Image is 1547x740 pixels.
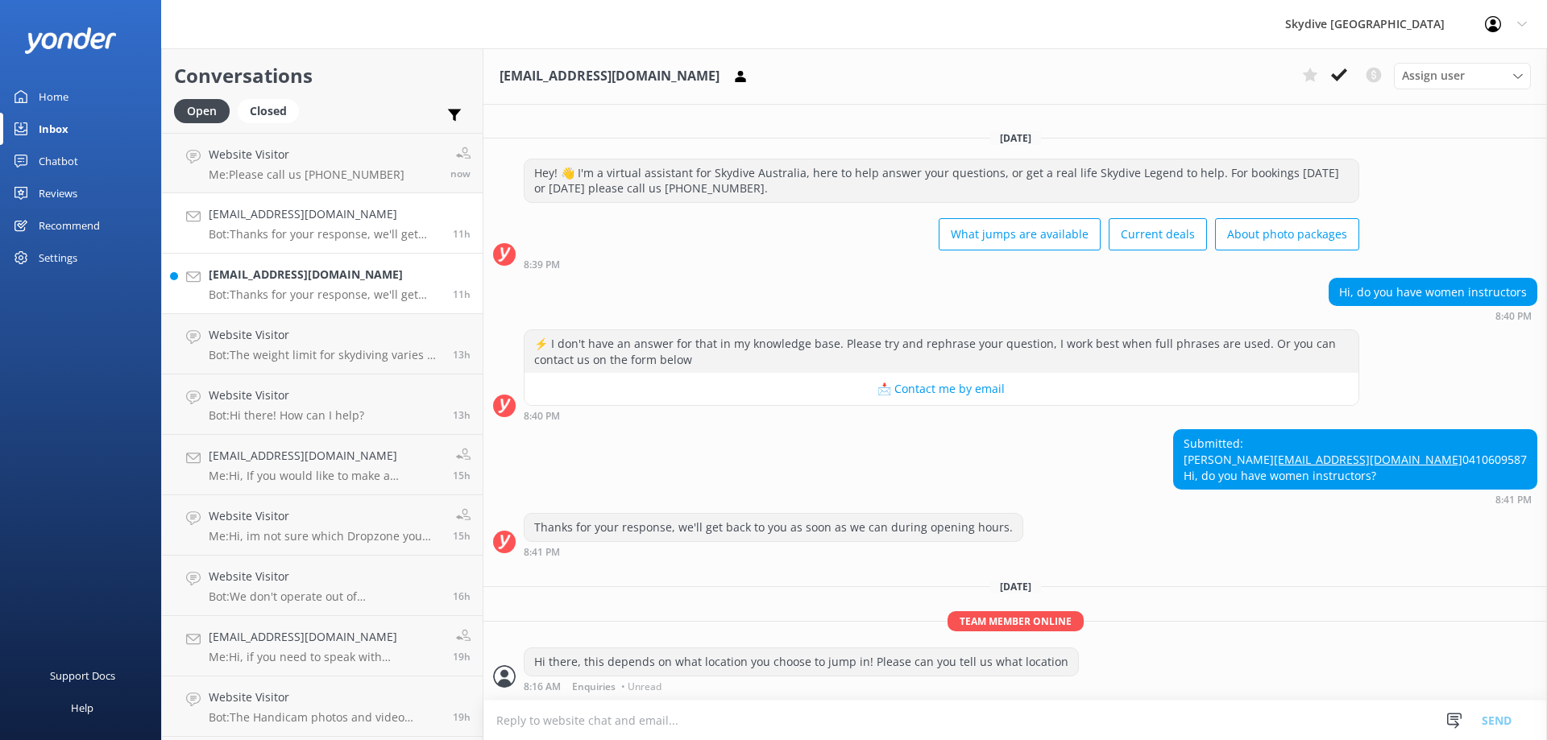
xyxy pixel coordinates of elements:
[174,99,230,123] div: Open
[1495,312,1532,321] strong: 8:40 PM
[1174,430,1537,489] div: Submitted: [PERSON_NAME] 0410609587 Hi, do you have women instructors?
[162,314,483,374] a: Website VisitorBot:The weight limit for skydiving varies by drop zone and day, but generally, the...
[39,81,68,113] div: Home
[209,710,441,725] p: Bot: The Handicam photos and video package costs $179 per person. If you prefer just the Handicam...
[1495,495,1532,505] strong: 8:41 PM
[524,260,560,270] strong: 8:39 PM
[572,682,616,692] span: Enquiries
[453,529,471,543] span: Sep 20 2025 04:19pm (UTC +10:00) Australia/Brisbane
[453,710,471,724] span: Sep 20 2025 12:50pm (UTC +10:00) Australia/Brisbane
[174,60,471,91] h2: Conversations
[525,159,1358,202] div: Hey! 👋 I'm a virtual assistant for Skydive Australia, here to help answer your questions, or get ...
[990,131,1041,145] span: [DATE]
[524,546,1023,557] div: Sep 20 2025 08:41pm (UTC +10:00) Australia/Brisbane
[621,682,662,692] span: • Unread
[525,514,1022,541] div: Thanks for your response, we'll get back to you as soon as we can during opening hours.
[39,113,68,145] div: Inbox
[1173,494,1537,505] div: Sep 20 2025 08:41pm (UTC +10:00) Australia/Brisbane
[162,435,483,495] a: [EMAIL_ADDRESS][DOMAIN_NAME]Me:Hi, If you would like to make a reservaation then please call [PHO...
[524,682,561,692] strong: 8:16 AM
[525,330,1358,373] div: ⚡ I don't have an answer for that in my knowledge base. Please try and rephrase your question, I ...
[524,410,1359,421] div: Sep 20 2025 08:40pm (UTC +10:00) Australia/Brisbane
[209,408,364,423] p: Bot: Hi there! How can I help?
[525,373,1358,405] button: 📩 Contact me by email
[162,495,483,556] a: Website VisitorMe:Hi, im not sure which Dropzone you are looking, but if you have questions regar...
[453,408,471,422] span: Sep 20 2025 06:37pm (UTC +10:00) Australia/Brisbane
[209,205,441,223] h4: [EMAIL_ADDRESS][DOMAIN_NAME]
[209,589,441,604] p: Bot: We don't operate out of [GEOGRAPHIC_DATA], but our closest location is [PERSON_NAME][GEOGRAP...
[524,411,560,421] strong: 8:40 PM
[1394,63,1531,89] div: Assign User
[50,659,115,692] div: Support Docs
[209,688,441,706] h4: Website Visitor
[524,258,1359,270] div: Sep 20 2025 08:39pm (UTC +10:00) Australia/Brisbane
[209,167,404,182] p: Me: Please call us [PHONE_NUMBER]
[209,507,441,525] h4: Website Visitor
[39,242,77,274] div: Settings
[524,680,1079,692] div: Sep 21 2025 08:16am (UTC +10:00) Australia/Brisbane
[453,348,471,362] span: Sep 20 2025 07:03pm (UTC +10:00) Australia/Brisbane
[525,648,1078,676] div: Hi there, this depends on what location you choose to jump in! Please can you tell us what location
[453,589,471,603] span: Sep 20 2025 04:11pm (UTC +10:00) Australia/Brisbane
[174,101,238,119] a: Open
[1402,67,1465,85] span: Assign user
[209,287,441,302] p: Bot: Thanks for your response, we'll get back to you as soon as we can during opening hours.
[524,548,560,557] strong: 8:41 PM
[24,27,117,54] img: yonder-white-logo.png
[939,218,1101,250] button: What jumps are available
[209,568,441,585] h4: Website Visitor
[209,469,441,483] p: Me: Hi, If you would like to make a reservaation then please call [PHONE_NUMBER] as we will requi...
[453,469,471,482] span: Sep 20 2025 04:20pm (UTC +10:00) Australia/Brisbane
[209,387,364,404] h4: Website Visitor
[990,580,1041,593] span: [DATE]
[162,374,483,435] a: Website VisitorBot:Hi there! How can I help?13h
[39,209,100,242] div: Recommend
[1329,279,1537,306] div: Hi, do you have women instructors
[453,227,471,241] span: Sep 20 2025 08:41pm (UTC +10:00) Australia/Brisbane
[450,167,471,180] span: Sep 21 2025 08:15am (UTC +10:00) Australia/Brisbane
[71,692,93,724] div: Help
[162,254,483,314] a: [EMAIL_ADDRESS][DOMAIN_NAME]Bot:Thanks for your response, we'll get back to you as soon as we can...
[162,616,483,676] a: [EMAIL_ADDRESS][DOMAIN_NAME]Me:Hi, if you need to speak with reservations then please call [PHONE...
[238,99,299,123] div: Closed
[209,447,441,465] h4: [EMAIL_ADDRESS][DOMAIN_NAME]
[209,326,441,344] h4: Website Visitor
[500,66,720,87] h3: [EMAIL_ADDRESS][DOMAIN_NAME]
[209,348,441,362] p: Bot: The weight limit for skydiving varies by drop zone and day, but generally, the maximum limit...
[162,676,483,737] a: Website VisitorBot:The Handicam photos and video package costs $179 per person. If you prefer jus...
[1274,452,1462,467] a: [EMAIL_ADDRESS][DOMAIN_NAME]
[209,227,441,242] p: Bot: Thanks for your response, we'll get back to you as soon as we can during opening hours.
[209,529,441,544] p: Me: Hi, im not sure which Dropzone you are looking, but if you have questions regarding start tim...
[209,628,441,646] h4: [EMAIL_ADDRESS][DOMAIN_NAME]
[162,556,483,616] a: Website VisitorBot:We don't operate out of [GEOGRAPHIC_DATA], but our closest location is [PERSON...
[209,650,441,664] p: Me: Hi, if you need to speak with reservations then please call [PHONE_NUMBER], Blue Skies
[1109,218,1207,250] button: Current deals
[209,146,404,163] h4: Website Visitor
[39,145,78,177] div: Chatbot
[162,133,483,193] a: Website VisitorMe:Please call us [PHONE_NUMBER]now
[39,177,77,209] div: Reviews
[453,287,471,301] span: Sep 20 2025 08:34pm (UTC +10:00) Australia/Brisbane
[453,650,471,664] span: Sep 20 2025 01:10pm (UTC +10:00) Australia/Brisbane
[209,266,441,283] h4: [EMAIL_ADDRESS][DOMAIN_NAME]
[238,101,307,119] a: Closed
[948,611,1084,631] span: Team member online
[1215,218,1359,250] button: About photo packages
[162,193,483,254] a: [EMAIL_ADDRESS][DOMAIN_NAME]Bot:Thanks for your response, we'll get back to you as soon as we can...
[1329,310,1537,321] div: Sep 20 2025 08:40pm (UTC +10:00) Australia/Brisbane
